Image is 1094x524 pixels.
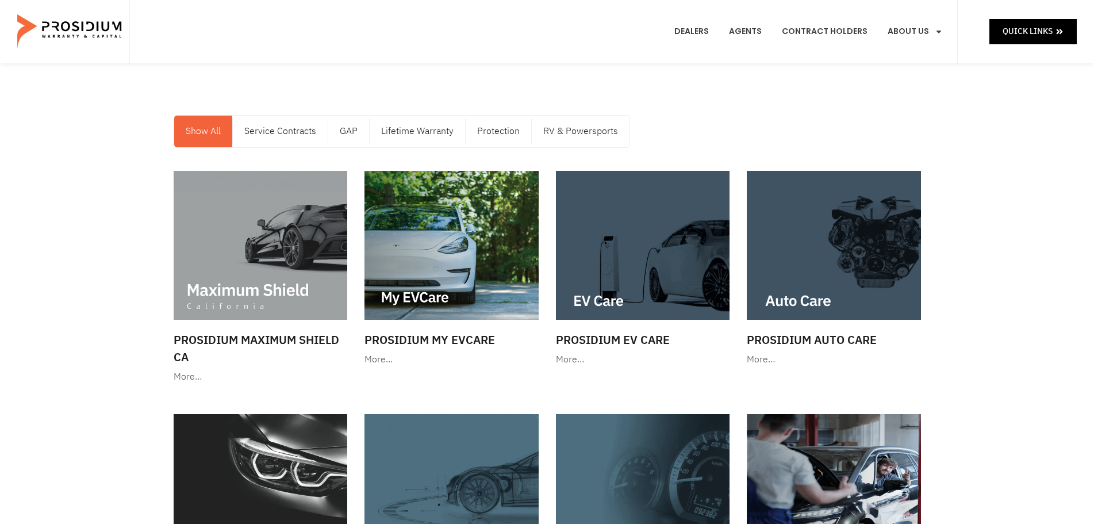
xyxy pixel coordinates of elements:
[556,331,730,349] h3: Prosidium EV Care
[747,331,921,349] h3: Prosidium Auto Care
[666,10,951,53] nav: Menu
[233,116,328,147] a: Service Contracts
[1003,24,1053,39] span: Quick Links
[174,116,629,147] nav: Menu
[666,10,717,53] a: Dealers
[370,116,465,147] a: Lifetime Warranty
[328,116,369,147] a: GAP
[773,10,876,53] a: Contract Holders
[556,351,730,368] div: More…
[879,10,951,53] a: About Us
[364,331,539,349] h3: Prosidium My EVCare
[364,351,539,368] div: More…
[466,116,531,147] a: Protection
[359,165,544,374] a: Prosidium My EVCare More…
[550,165,736,374] a: Prosidium EV Care More…
[747,351,921,368] div: More…
[741,165,927,374] a: Prosidium Auto Care More…
[989,19,1077,44] a: Quick Links
[174,331,348,366] h3: Prosidium Maximum Shield CA
[532,116,629,147] a: RV & Powersports
[168,165,354,391] a: Prosidium Maximum Shield CA More…
[720,10,770,53] a: Agents
[174,116,232,147] a: Show All
[174,369,348,385] div: More…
